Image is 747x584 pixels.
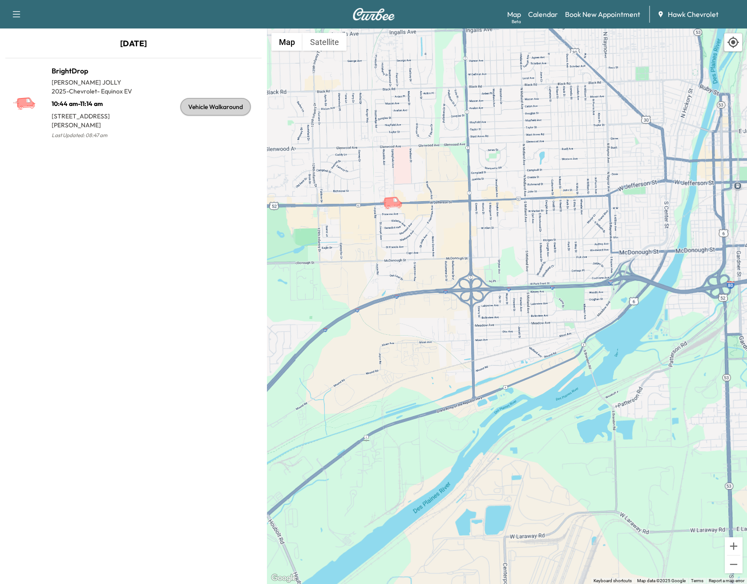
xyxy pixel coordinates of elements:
[725,556,743,573] button: Zoom out
[52,130,133,141] p: Last Updated: 08:47 am
[52,78,133,87] p: [PERSON_NAME] JOLLY
[725,537,743,555] button: Zoom in
[691,578,703,583] a: Terms (opens in new tab)
[668,9,719,20] span: Hawk Chevrolet
[528,9,558,20] a: Calendar
[269,572,299,584] a: Open this area in Google Maps (opens a new window)
[709,578,744,583] a: Report a map error
[637,578,686,583] span: Map data ©2025 Google
[565,9,640,20] a: Book New Appointment
[52,108,133,130] p: [STREET_ADDRESS][PERSON_NAME]
[52,65,133,76] h1: BrightDrop
[52,87,133,96] p: 2025 - Chevrolet - Equinox EV
[269,572,299,584] img: Google
[352,8,395,20] img: Curbee Logo
[507,9,521,20] a: MapBeta
[724,33,743,52] div: Recenter map
[512,18,521,25] div: Beta
[303,33,347,51] button: Show satellite imagery
[180,98,251,116] div: Vehicle Walkaround
[271,33,303,51] button: Show street map
[380,187,411,203] gmp-advanced-marker: BrightDrop
[52,96,133,108] p: 10:44 am - 11:14 am
[594,578,632,584] button: Keyboard shortcuts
